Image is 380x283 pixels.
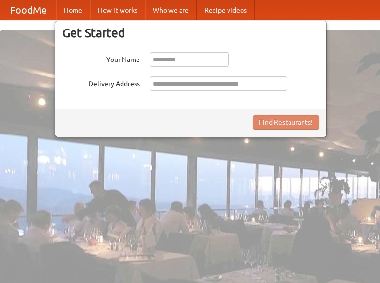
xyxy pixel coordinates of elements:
[145,0,197,20] a: Who we are
[90,0,145,20] a: How it works
[197,0,255,20] a: Recipe videos
[62,26,319,40] h3: Get Started
[62,52,140,64] label: Your Name
[253,115,319,130] button: Find Restaurants!
[56,0,90,20] a: Home
[62,76,140,89] label: Delivery Address
[0,0,56,20] a: FoodMe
